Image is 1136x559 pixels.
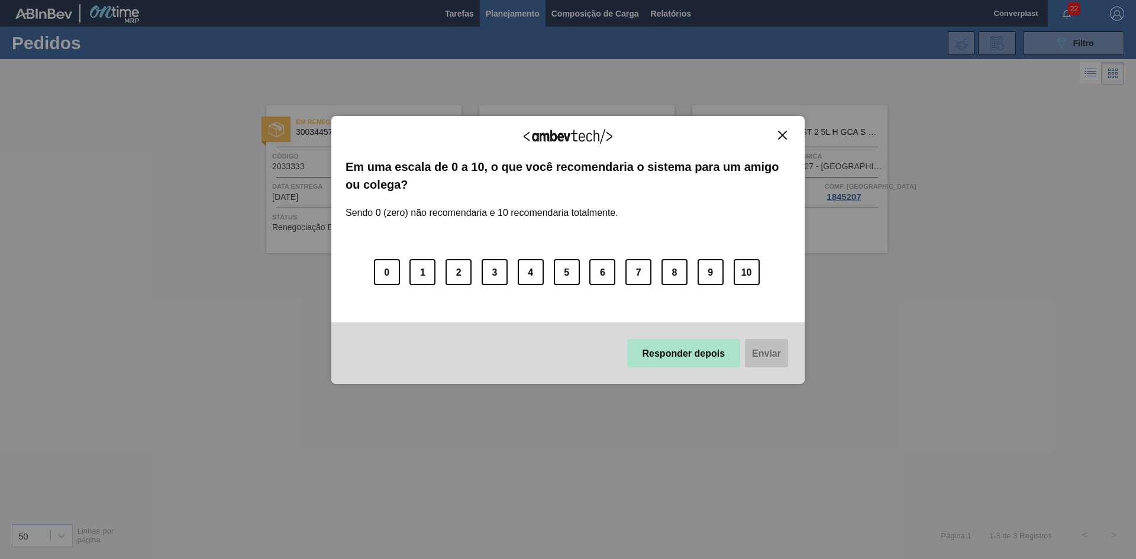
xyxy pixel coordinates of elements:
[774,130,790,140] button: Fechar
[778,131,787,140] img: Fechar
[346,160,779,191] font: Em uma escala de 0 a 10, o que você recomendaria o sistema para um amigo ou colega?
[420,267,425,277] font: 1
[636,267,641,277] font: 7
[741,267,752,277] font: 10
[346,208,618,218] font: Sendo 0 (zero) não recomendaria e 10 recomendaria totalmente.
[672,267,677,277] font: 8
[492,267,498,277] font: 3
[456,267,461,277] font: 2
[734,259,760,285] button: 10
[625,259,651,285] button: 7
[643,348,725,358] font: Responder depois
[698,259,724,285] button: 9
[589,259,615,285] button: 6
[528,267,533,277] font: 4
[627,339,741,367] button: Responder depois
[554,259,580,285] button: 5
[600,267,605,277] font: 6
[374,259,400,285] button: 0
[564,267,569,277] font: 5
[518,259,544,285] button: 4
[409,259,435,285] button: 1
[384,267,389,277] font: 0
[524,129,612,144] img: Logotipo Ambevtech
[446,259,472,285] button: 2
[708,267,713,277] font: 9
[661,259,688,285] button: 8
[482,259,508,285] button: 3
